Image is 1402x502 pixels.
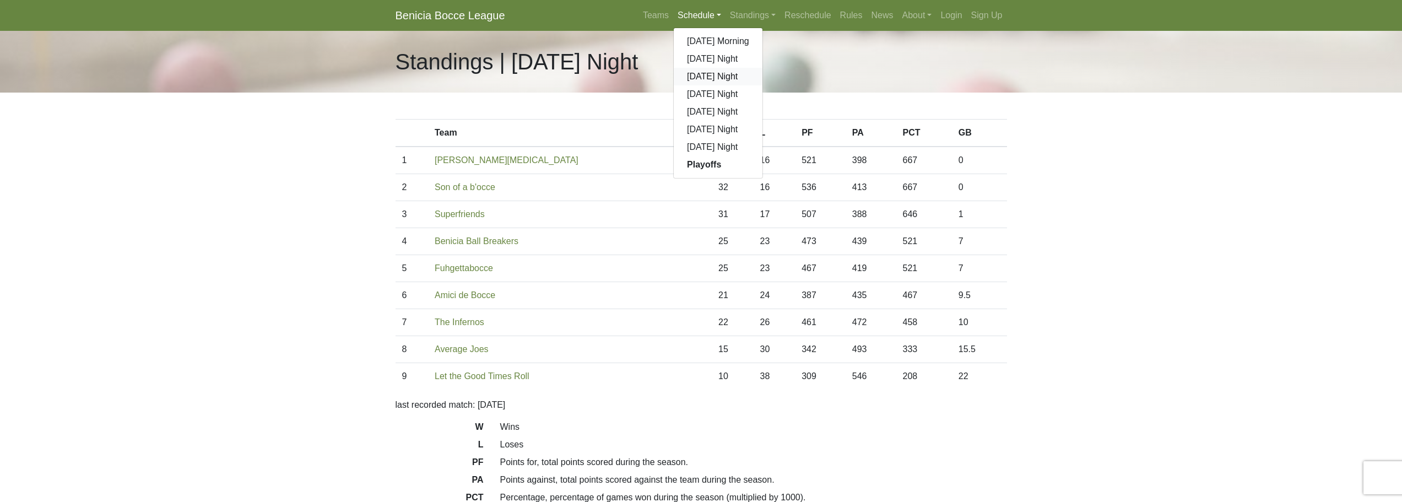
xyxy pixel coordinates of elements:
[638,4,673,26] a: Teams
[396,309,429,336] td: 7
[896,363,951,390] td: 208
[435,290,495,300] a: Amici de Bocce
[674,33,762,50] a: [DATE] Morning
[795,255,846,282] td: 467
[674,50,762,68] a: [DATE] Night
[952,120,1007,147] th: GB
[952,363,1007,390] td: 22
[795,228,846,255] td: 473
[967,4,1007,26] a: Sign Up
[435,263,493,273] a: Fuhgettabocce
[896,174,951,201] td: 667
[846,147,896,174] td: 398
[712,201,754,228] td: 31
[396,336,429,363] td: 8
[492,473,1015,487] dd: Points against, total points scored against the team during the season.
[435,182,495,192] a: Son of a b'occe
[936,4,966,26] a: Login
[952,201,1007,228] td: 1
[896,309,951,336] td: 458
[712,309,754,336] td: 22
[952,147,1007,174] td: 0
[952,336,1007,363] td: 15.5
[896,120,951,147] th: PCT
[673,28,763,179] div: Schedule
[492,438,1015,451] dd: Loses
[435,209,485,219] a: Superfriends
[896,147,951,174] td: 667
[867,4,898,26] a: News
[952,174,1007,201] td: 0
[435,317,484,327] a: The Infernos
[795,336,846,363] td: 342
[896,255,951,282] td: 521
[846,363,896,390] td: 546
[795,309,846,336] td: 461
[674,121,762,138] a: [DATE] Night
[795,201,846,228] td: 507
[726,4,780,26] a: Standings
[754,228,795,255] td: 23
[896,282,951,309] td: 467
[492,456,1015,469] dd: Points for, total points scored during the season.
[396,201,429,228] td: 3
[795,174,846,201] td: 536
[674,68,762,85] a: [DATE] Night
[387,473,492,491] dt: PA
[712,174,754,201] td: 32
[396,282,429,309] td: 6
[396,174,429,201] td: 2
[896,336,951,363] td: 333
[795,363,846,390] td: 309
[896,228,951,255] td: 521
[846,120,896,147] th: PA
[712,336,754,363] td: 15
[396,255,429,282] td: 5
[396,398,1007,412] p: last recorded match: [DATE]
[435,236,518,246] a: Benicia Ball Breakers
[846,174,896,201] td: 413
[387,438,492,456] dt: L
[952,282,1007,309] td: 9.5
[952,309,1007,336] td: 10
[674,156,762,174] a: Playoffs
[846,228,896,255] td: 439
[396,228,429,255] td: 4
[846,255,896,282] td: 419
[674,138,762,156] a: [DATE] Night
[387,420,492,438] dt: W
[846,309,896,336] td: 472
[754,120,795,147] th: L
[754,255,795,282] td: 23
[754,363,795,390] td: 38
[836,4,867,26] a: Rules
[712,228,754,255] td: 25
[846,201,896,228] td: 388
[846,336,896,363] td: 493
[435,344,489,354] a: Average Joes
[754,201,795,228] td: 17
[952,228,1007,255] td: 7
[687,160,721,169] strong: Playoffs
[396,363,429,390] td: 9
[780,4,836,26] a: Reschedule
[673,4,726,26] a: Schedule
[754,309,795,336] td: 26
[712,363,754,390] td: 10
[952,255,1007,282] td: 7
[795,282,846,309] td: 387
[435,371,529,381] a: Let the Good Times Roll
[492,420,1015,434] dd: Wins
[754,282,795,309] td: 24
[896,201,951,228] td: 646
[396,147,429,174] td: 1
[435,155,578,165] a: [PERSON_NAME][MEDICAL_DATA]
[712,255,754,282] td: 25
[754,336,795,363] td: 30
[712,282,754,309] td: 21
[754,174,795,201] td: 16
[674,85,762,103] a: [DATE] Night
[795,147,846,174] td: 521
[898,4,937,26] a: About
[754,147,795,174] td: 16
